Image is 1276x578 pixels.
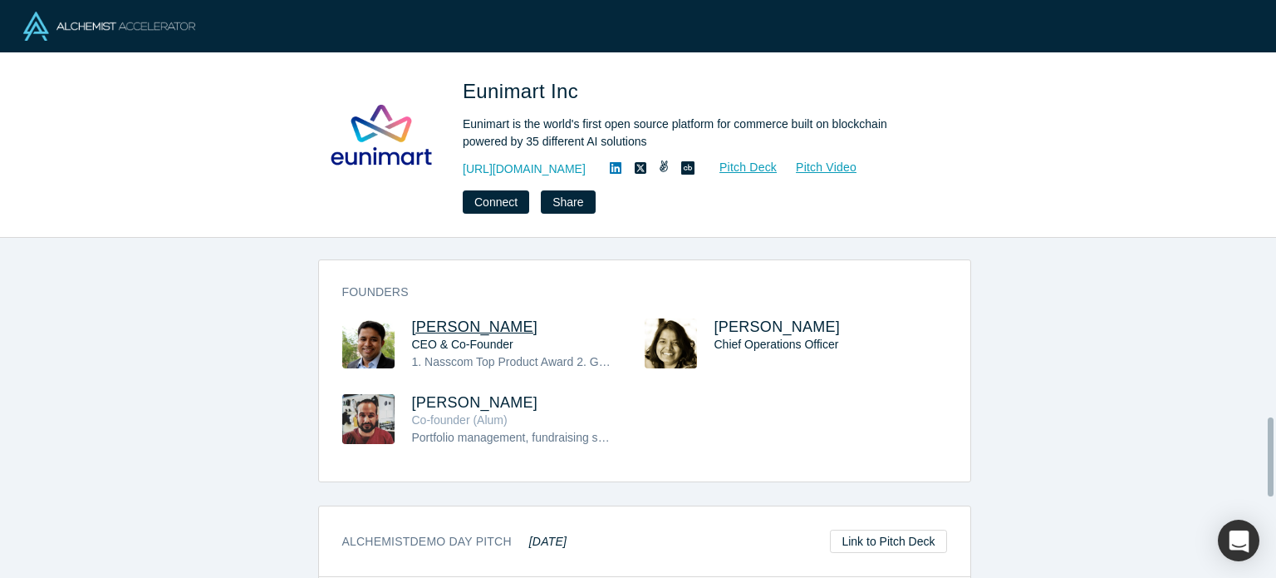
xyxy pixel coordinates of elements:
img: Eunimart Inc's Logo [323,77,439,193]
h3: Founders [342,284,924,301]
span: CEO & Co-Founder [412,338,513,351]
a: Pitch Deck [701,158,778,177]
img: Alchemist Logo [23,12,195,41]
a: [PERSON_NAME] [714,319,841,335]
h3: Alchemist Demo Day Pitch [342,533,567,551]
img: Shayak Mazumder's Profile Image [342,319,395,368]
em: [DATE] [529,535,567,548]
img: Archana Shah's Profile Image [645,319,697,368]
div: Eunimart is the world's first open source platform for commerce built on blockchain powered by 35... [463,116,928,151]
a: Pitch Video [778,158,857,177]
span: Eunimart Inc [463,80,584,102]
a: Link to Pitch Deck [830,530,946,553]
span: Chief Operations Officer [714,338,839,351]
button: Share [541,190,595,214]
span: Co-founder (Alum) [412,413,508,427]
img: Levi Reed's Profile Image [342,394,395,444]
a: [PERSON_NAME] [412,319,538,335]
button: Connect [463,190,529,214]
span: Portfolio management, fundraising support, and investment allocations committee member. [412,431,880,444]
a: [URL][DOMAIN_NAME] [463,161,586,178]
a: [PERSON_NAME] [412,394,538,411]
